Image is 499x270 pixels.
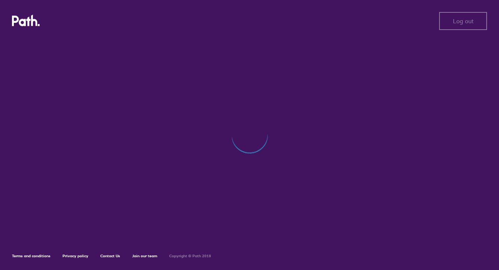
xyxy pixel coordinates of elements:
a: Contact Us [100,253,120,258]
h6: Copyright © Path 2018 [169,254,211,258]
span: Log out [453,18,474,24]
button: Log out [439,12,487,30]
a: Join our team [132,253,157,258]
a: Privacy policy [63,253,88,258]
a: Terms and conditions [12,253,51,258]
